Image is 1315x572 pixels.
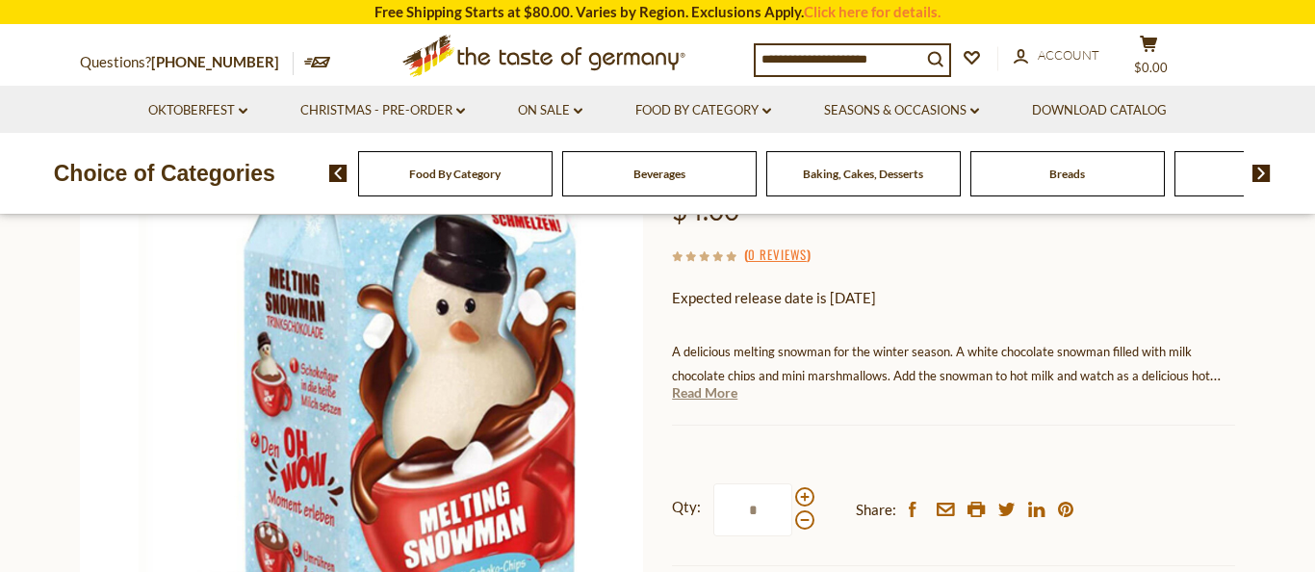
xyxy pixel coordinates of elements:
[1032,100,1167,121] a: Download Catalog
[856,498,896,522] span: Share:
[409,167,501,181] a: Food By Category
[744,245,811,264] span: ( )
[329,165,348,182] img: previous arrow
[1038,47,1099,63] span: Account
[824,100,979,121] a: Seasons & Occasions
[1134,60,1168,75] span: $0.00
[672,286,1235,310] p: Expected release date is [DATE]
[1252,165,1271,182] img: next arrow
[672,383,737,403] a: Read More
[1049,167,1085,181] a: Breads
[748,245,807,266] a: 0 Reviews
[635,100,771,121] a: Food By Category
[300,100,465,121] a: Christmas - PRE-ORDER
[713,483,792,536] input: Qty:
[1120,35,1177,83] button: $0.00
[80,50,294,75] p: Questions?
[804,3,941,20] a: Click here for details.
[518,100,582,121] a: On Sale
[803,167,923,181] a: Baking, Cakes, Desserts
[672,495,701,519] strong: Qty:
[148,100,247,121] a: Oktoberfest
[151,53,279,70] a: [PHONE_NUMBER]
[1014,45,1099,66] a: Account
[633,167,685,181] a: Beverages
[672,344,1221,407] span: A delicious melting snowman for the winter season. A white chocolate snowman filled with milk cho...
